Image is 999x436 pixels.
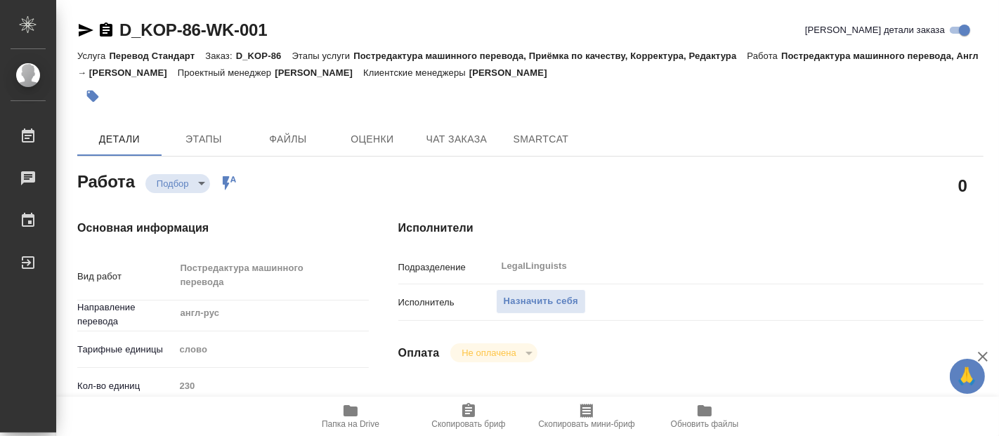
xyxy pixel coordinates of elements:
[119,20,267,39] a: D_KOP-86-WK-001
[292,51,353,61] p: Этапы услуги
[152,178,193,190] button: Подбор
[431,419,505,429] span: Скопировать бриф
[398,296,496,310] p: Исполнитель
[109,51,205,61] p: Перевод Стандарт
[958,173,967,197] h2: 0
[77,81,108,112] button: Добавить тэг
[174,338,369,362] div: слово
[423,131,490,148] span: Чат заказа
[77,270,174,284] p: Вид работ
[398,345,440,362] h4: Оплата
[398,220,984,237] h4: Исполнители
[457,347,520,359] button: Не оплачена
[507,131,575,148] span: SmartCat
[950,359,985,394] button: 🙏
[77,300,174,329] p: Направление перевода
[77,220,342,237] h4: Основная информация
[805,23,945,37] span: [PERSON_NAME] детали заказа
[398,396,984,413] h4: Дополнительно
[275,67,363,78] p: [PERSON_NAME]
[747,51,781,61] p: Работа
[77,379,174,393] p: Кол-во единиц
[98,22,115,39] button: Скопировать ссылку
[77,51,109,61] p: Услуга
[410,397,528,436] button: Скопировать бриф
[955,362,979,391] span: 🙏
[178,67,275,78] p: Проектный менеджер
[205,51,235,61] p: Заказ:
[145,174,210,193] div: Подбор
[322,419,379,429] span: Папка на Drive
[528,397,646,436] button: Скопировать мини-бриф
[254,131,322,148] span: Файлы
[170,131,237,148] span: Этапы
[398,260,496,275] p: Подразделение
[77,168,135,193] h2: Работа
[496,289,586,314] button: Назначить себя
[450,343,537,362] div: Подбор
[174,376,369,396] input: Пустое поле
[671,419,739,429] span: Обновить файлы
[292,397,410,436] button: Папка на Drive
[236,51,292,61] p: D_KOP-86
[77,343,174,357] p: Тарифные единицы
[363,67,469,78] p: Клиентские менеджеры
[339,131,406,148] span: Оценки
[538,419,634,429] span: Скопировать мини-бриф
[86,131,153,148] span: Детали
[646,397,764,436] button: Обновить файлы
[504,293,578,310] span: Назначить себя
[469,67,558,78] p: [PERSON_NAME]
[77,22,94,39] button: Скопировать ссылку для ЯМессенджера
[353,51,747,61] p: Постредактура машинного перевода, Приёмка по качеству, Корректура, Редактура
